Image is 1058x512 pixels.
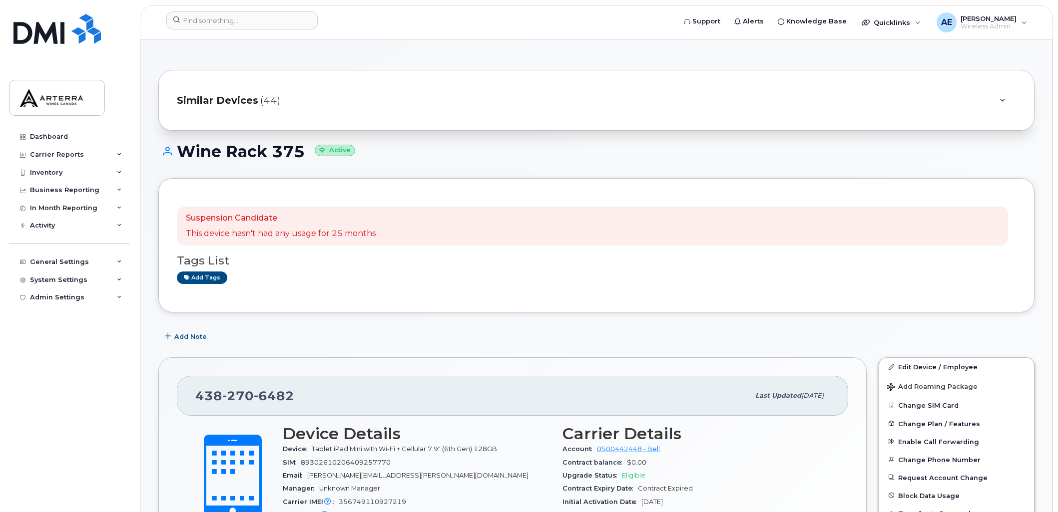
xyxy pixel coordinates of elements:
span: [PERSON_NAME][EMAIL_ADDRESS][PERSON_NAME][DOMAIN_NAME] [307,472,529,479]
p: This device hasn't had any usage for 25 months [186,228,376,240]
button: Change SIM Card [879,396,1034,414]
span: Carrier IMEI [283,498,339,506]
span: Tablet iPad Mini with Wi-Fi + Cellular 7.9" (6th Gen) 128GB [312,445,497,453]
button: Change Plan / Features [879,415,1034,433]
span: Contract balance [562,459,627,466]
span: [DATE] [801,392,824,399]
span: Device [283,445,312,453]
h1: Wine Rack 375 [158,143,1035,160]
span: Initial Activation Date [562,498,641,506]
span: Last updated [755,392,801,399]
span: Account [562,445,597,453]
button: Enable Call Forwarding [879,433,1034,451]
span: Upgrade Status [562,472,622,479]
button: Change Phone Number [879,451,1034,469]
span: SIM [283,459,301,466]
a: 0500442448 - Bell [597,445,660,453]
span: Enable Call Forwarding [898,438,979,445]
button: Request Account Change [879,469,1034,487]
span: Add Note [174,332,207,341]
span: 438 [195,388,294,403]
span: 6482 [254,388,294,403]
span: $0.00 [627,459,646,466]
span: Add Roaming Package [887,383,978,392]
span: Contract Expired [638,485,693,492]
p: Suspension Candidate [186,213,376,224]
span: Contract Expiry Date [562,485,638,492]
span: Change Plan / Features [898,420,980,427]
button: Add Roaming Package [879,376,1034,396]
span: [DATE] [641,498,663,506]
small: Active [315,145,355,156]
a: Edit Device / Employee [879,358,1034,376]
span: Email [283,472,307,479]
span: Manager [283,485,319,492]
span: 270 [222,388,254,403]
button: Block Data Usage [879,487,1034,505]
h3: Device Details [283,425,550,443]
h3: Tags List [177,255,1016,267]
h3: Carrier Details [562,425,830,443]
span: Similar Devices [177,93,258,108]
span: 356749110927219 [339,498,406,506]
button: Add Note [158,327,215,345]
span: Unknown Manager [319,485,380,492]
span: 89302610206409257770 [301,459,391,466]
span: Eligible [622,472,645,479]
span: (44) [260,93,280,108]
a: Add tags [177,271,227,284]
